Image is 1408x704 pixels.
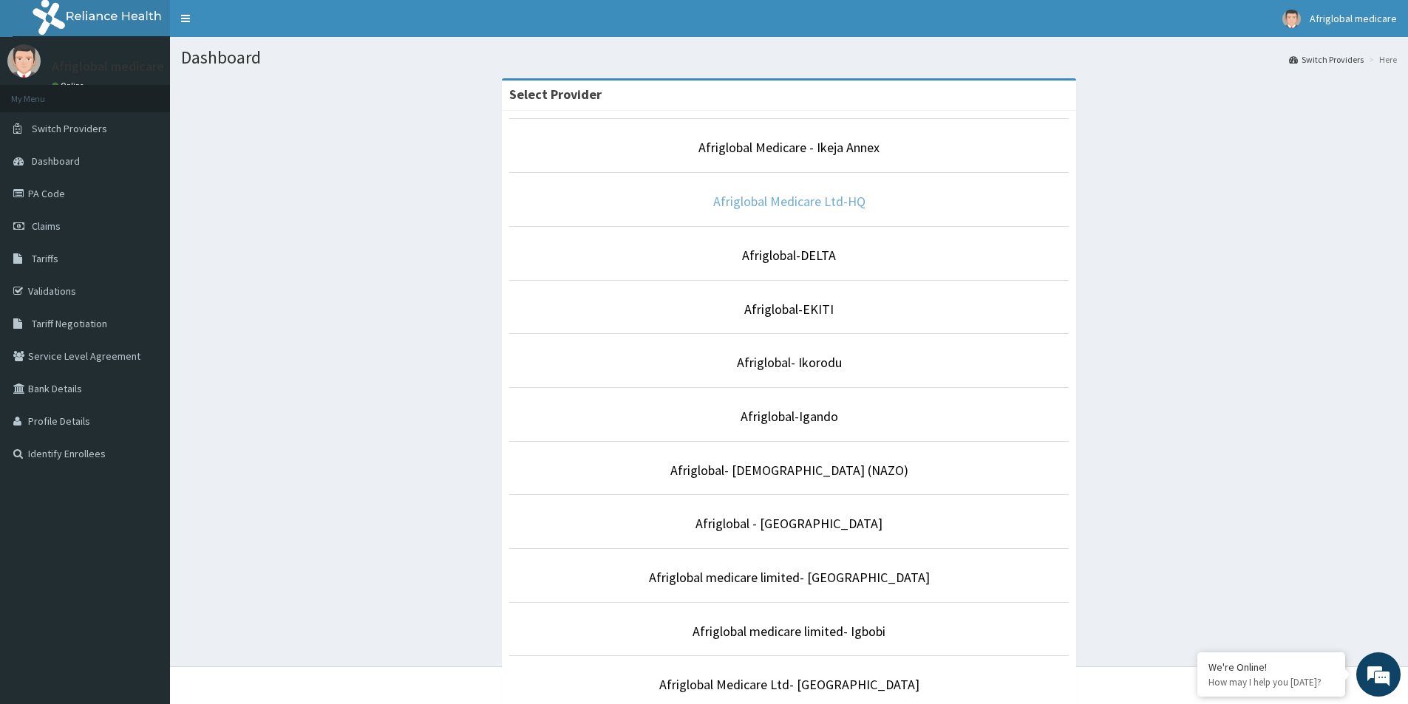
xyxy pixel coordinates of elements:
span: Tariffs [32,252,58,265]
a: Afriglobal Medicare - Ikeja Annex [698,139,880,156]
img: User Image [1282,10,1301,28]
span: Claims [32,219,61,233]
a: Afriglobal Medicare Ltd- [GEOGRAPHIC_DATA] [659,676,919,693]
span: Switch Providers [32,122,107,135]
div: We're Online! [1208,660,1334,674]
strong: Select Provider [509,86,602,103]
a: Afriglobal Medicare Ltd-HQ [713,193,865,210]
span: Afriglobal medicare [1310,12,1397,25]
a: Switch Providers [1289,53,1364,66]
a: Online [52,81,87,91]
p: How may I help you today? [1208,676,1334,688]
span: Dashboard [32,154,80,168]
p: Afriglobal medicare [52,60,164,73]
li: Here [1365,53,1397,66]
a: Afriglobal-Igando [741,408,838,425]
a: Afriglobal-EKITI [744,301,834,318]
h1: Dashboard [181,48,1397,67]
a: Afriglobal - [GEOGRAPHIC_DATA] [696,515,882,532]
img: User Image [7,44,41,78]
a: Afriglobal- Ikorodu [737,354,842,371]
a: Afriglobal- [DEMOGRAPHIC_DATA] (NAZO) [670,462,908,479]
a: Afriglobal medicare limited- [GEOGRAPHIC_DATA] [649,569,930,586]
a: Afriglobal medicare limited- Igbobi [693,623,885,640]
a: Afriglobal-DELTA [742,247,836,264]
span: Tariff Negotiation [32,317,107,330]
